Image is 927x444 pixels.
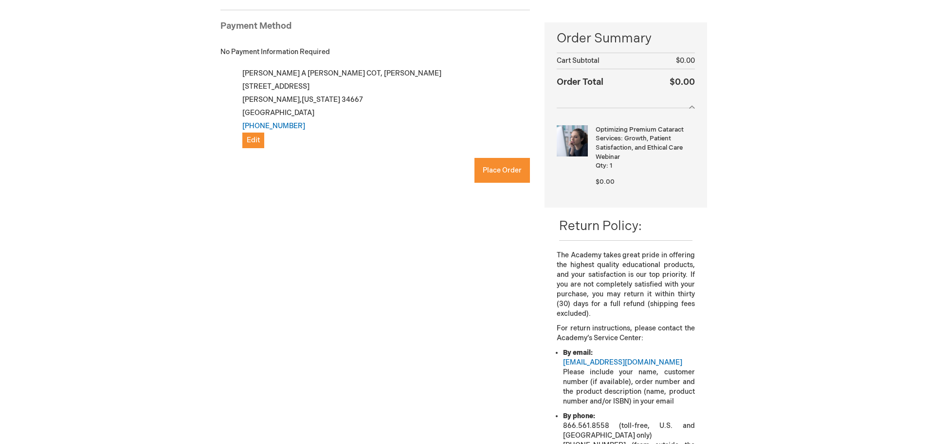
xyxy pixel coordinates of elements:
button: Place Order [474,158,530,183]
img: Optimizing Premium Cataract Services: Growth, Patient Satisfaction, and Ethical Care Webinar [557,125,588,156]
a: [PHONE_NUMBER] [242,122,305,130]
span: $0.00 [670,77,695,87]
span: Qty [596,162,606,170]
strong: Optimizing Premium Cataract Services: Growth, Patient Satisfaction, and Ethical Care Webinar [596,125,692,161]
div: Payment Method [220,20,530,38]
button: Edit [242,133,264,148]
span: Return Policy: [559,219,642,234]
span: Place Order [483,166,522,174]
p: The Academy takes great pride in offering the highest quality educational products, and your sati... [557,251,694,319]
div: [PERSON_NAME] A [PERSON_NAME] COT, [PERSON_NAME] [STREET_ADDRESS] [PERSON_NAME] , 34667 [GEOGRAPH... [231,67,530,148]
strong: By email: [563,348,593,357]
strong: By phone: [563,412,595,420]
span: $0.00 [596,178,615,186]
a: [EMAIL_ADDRESS][DOMAIN_NAME] [563,358,682,367]
th: Cart Subtotal [557,53,649,69]
span: No Payment Information Required [220,48,330,56]
span: [US_STATE] [302,96,340,104]
span: $0.00 [676,57,695,65]
span: Order Summary [557,30,694,53]
span: Edit [247,136,260,144]
span: 1 [610,162,612,170]
strong: Order Total [557,75,603,89]
iframe: reCAPTCHA [220,169,368,207]
p: For return instructions, please contact the Academy’s Service Center: [557,324,694,343]
li: Please include your name, customer number (if available), order number and the product descriptio... [563,348,694,406]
